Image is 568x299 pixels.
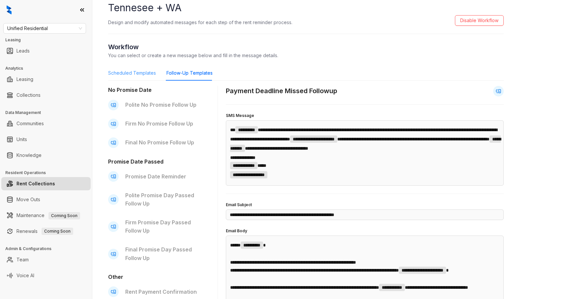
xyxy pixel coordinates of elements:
[1,269,91,282] li: Voice AI
[1,73,91,86] li: Leasing
[1,193,91,206] li: Move Outs
[16,133,27,146] a: Units
[1,253,91,266] li: Team
[1,209,91,222] li: Maintenance
[48,212,80,219] span: Coming Soon
[108,0,504,15] h1: Tennesee + WA
[16,225,73,238] a: RenewalsComing Soon
[16,177,55,190] a: Rent Collections
[108,273,207,281] h3: Other
[1,44,91,57] li: Leads
[16,253,29,266] a: Team
[5,246,92,252] h3: Admin & Configurations
[1,149,91,162] li: Knowledge
[1,117,91,130] li: Communities
[108,69,156,77] div: Scheduled Templates
[226,113,504,119] h4: SMS Message
[16,193,40,206] a: Move Outs
[5,37,92,43] h3: Leasing
[125,172,203,181] p: Promise Date Reminder
[42,228,73,235] span: Coming Soon
[16,269,34,282] a: Voice AI
[1,177,91,190] li: Rent Collections
[1,89,91,102] li: Collections
[460,17,498,24] span: Disable Workflow
[1,133,91,146] li: Units
[125,191,203,208] p: Polite Promise Day Passed Follow Up
[108,42,504,52] h2: Workflow
[1,225,91,238] li: Renewals
[226,202,504,208] h4: Email Subject
[5,65,92,71] h3: Analytics
[16,89,41,102] a: Collections
[7,23,82,33] span: Unified Residential
[108,158,207,166] h3: Promise Date Passed
[108,52,504,59] p: You can select or create a new message below and fill in the message details.
[16,44,30,57] a: Leads
[7,5,12,15] img: logo
[16,149,42,162] a: Knowledge
[226,86,337,96] h2: Payment Deadline Missed Followup
[226,228,504,234] h4: Email Body
[16,73,33,86] a: Leasing
[5,170,92,176] h3: Resident Operations
[108,19,292,26] p: Design and modify automated messages for each step of the rent reminder process.
[108,86,207,94] h3: No Promise Date
[16,117,44,130] a: Communities
[125,120,203,128] p: Firm No Promise Follow Up
[125,101,203,109] p: Polite No Promise Follow Up
[125,218,203,235] p: Firm Promise Day Passed Follow Up
[125,138,203,147] p: Final No Promise Follow Up
[125,245,203,262] p: Final Promise Day Passed Follow Up
[5,110,92,116] h3: Data Management
[455,15,504,26] button: Disable Workflow
[125,288,203,296] p: Rent Payment Confirmation
[166,69,213,77] div: Follow-Up Templates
